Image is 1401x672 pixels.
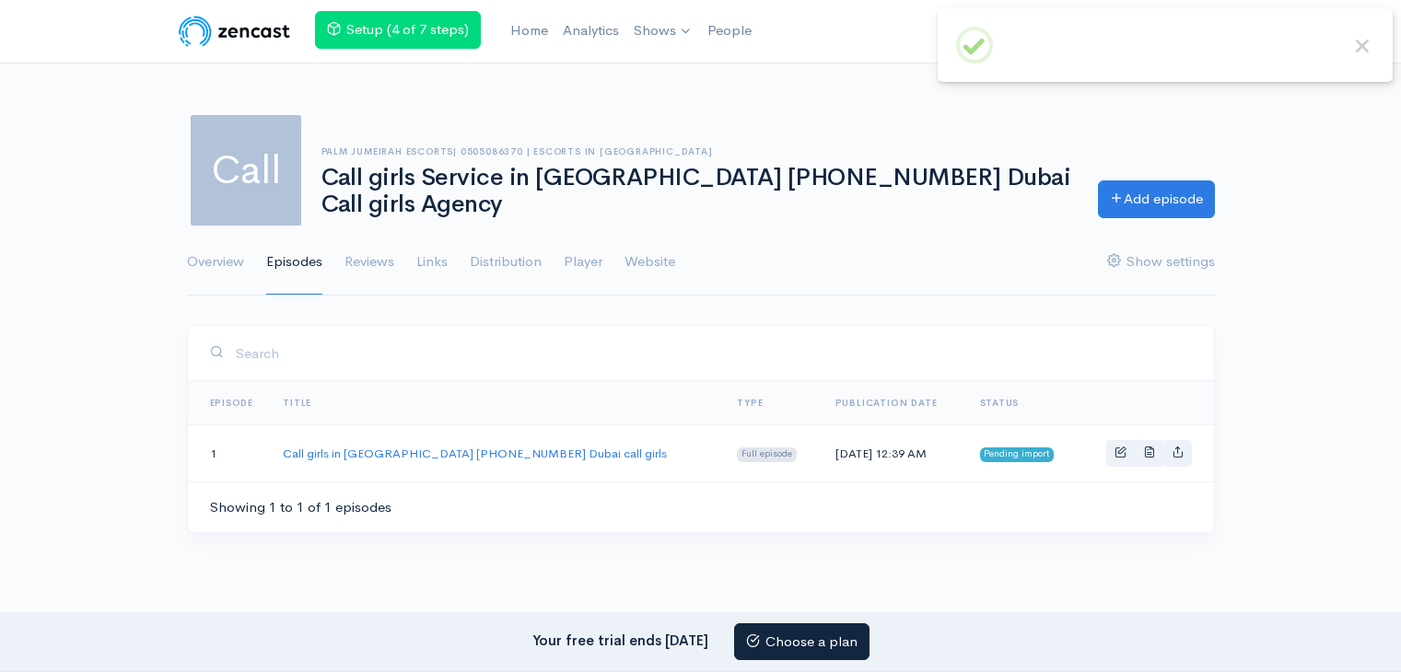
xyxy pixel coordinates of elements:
[821,425,965,481] td: [DATE] 12:39 AM
[835,397,938,409] a: Publication date
[555,11,626,51] a: Analytics
[283,397,311,409] a: Title
[1098,180,1215,218] a: Add episode
[737,447,797,462] span: Full episode
[315,11,481,49] a: Setup (4 of 7 steps)
[283,446,667,461] a: Call girls in [GEOGRAPHIC_DATA] [PHONE_NUMBER] Dubai call girls
[235,334,1192,372] input: Search
[980,447,1055,462] span: Pending import
[1350,34,1374,58] button: Close this dialog
[187,229,244,295] a: Overview
[503,11,555,51] a: Home
[532,631,708,648] strong: Your free trial ends [DATE]
[626,11,700,52] a: Shows
[470,229,542,295] a: Distribution
[176,13,293,50] img: ZenCast Logo
[1107,229,1215,295] a: Show settings
[344,229,394,295] a: Reviews
[210,397,254,409] a: Episode
[564,229,602,295] a: Player
[737,397,763,409] a: Type
[700,11,759,51] a: People
[1106,440,1192,467] div: Basic example
[734,623,870,661] a: Choose a plan
[187,111,305,229] span: Call
[321,165,1076,217] h1: Call girls Service in [GEOGRAPHIC_DATA] [PHONE_NUMBER] Dubai Call girls Agency
[980,397,1020,409] span: Status
[188,425,269,481] td: 1
[625,229,675,295] a: Website
[416,229,448,295] a: Links
[321,146,1076,156] h6: Palm Jumeirah Escorts| 0505086370 | Escorts in [GEOGRAPHIC_DATA]
[210,497,391,518] div: Showing 1 to 1 of 1 episodes
[266,229,322,295] a: Episodes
